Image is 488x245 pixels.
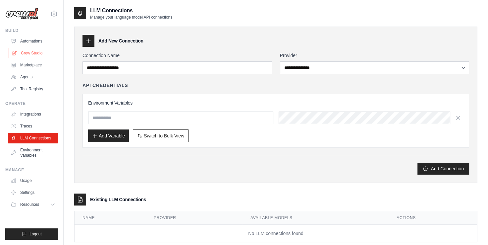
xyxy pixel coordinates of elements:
[98,38,143,44] h3: Add New Connection
[133,129,189,142] button: Switch to Bulk View
[5,28,58,33] div: Build
[389,211,477,225] th: Actions
[146,211,243,225] th: Provider
[88,129,129,142] button: Add Variable
[5,167,58,173] div: Manage
[75,225,477,242] td: No LLM connections found
[417,163,469,175] button: Add Connection
[8,175,58,186] a: Usage
[280,52,469,59] label: Provider
[88,100,463,106] h3: Environment Variables
[8,84,58,94] a: Tool Registry
[90,15,172,20] p: Manage your language model API connections
[243,211,389,225] th: Available Models
[9,48,59,58] a: Crew Studio
[29,231,42,237] span: Logout
[5,101,58,106] div: Operate
[8,109,58,120] a: Integrations
[8,36,58,46] a: Automations
[8,187,58,198] a: Settings
[5,8,38,20] img: Logo
[5,228,58,240] button: Logout
[8,60,58,70] a: Marketplace
[82,82,128,89] h4: API Credentials
[75,211,146,225] th: Name
[8,145,58,161] a: Environment Variables
[144,132,184,139] span: Switch to Bulk View
[90,7,172,15] h2: LLM Connections
[82,52,272,59] label: Connection Name
[8,133,58,143] a: LLM Connections
[20,202,39,207] span: Resources
[8,72,58,82] a: Agents
[90,196,146,203] h3: Existing LLM Connections
[8,121,58,131] a: Traces
[8,199,58,210] button: Resources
